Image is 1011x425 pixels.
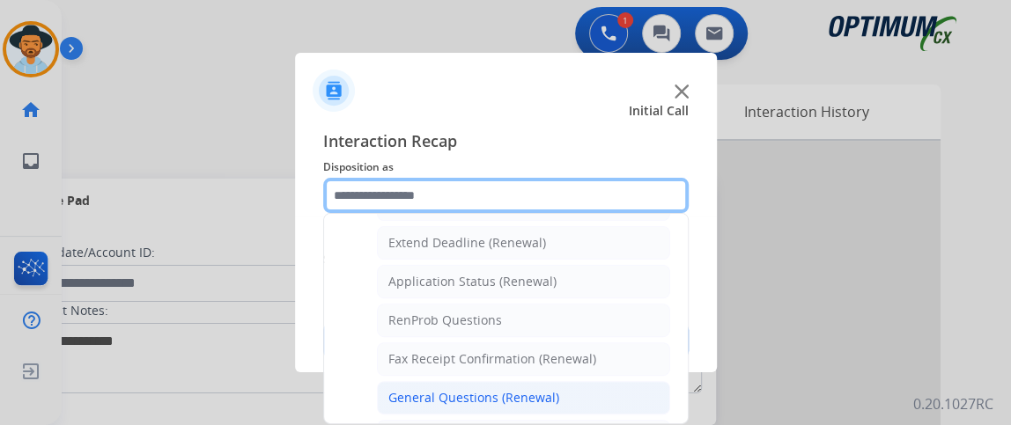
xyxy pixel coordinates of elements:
div: RenProb Questions [388,311,502,329]
img: contactIcon [313,70,355,112]
div: Application Status (Renewal) [388,273,557,290]
span: Disposition as [323,157,689,178]
span: Initial Call [629,102,689,120]
p: 0.20.1027RC [913,393,993,414]
span: Interaction Recap [323,128,689,157]
div: General Questions (Renewal) [388,389,559,407]
div: Extend Deadline (Renewal) [388,234,546,252]
div: Fax Receipt Confirmation (Renewal) [388,350,596,368]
